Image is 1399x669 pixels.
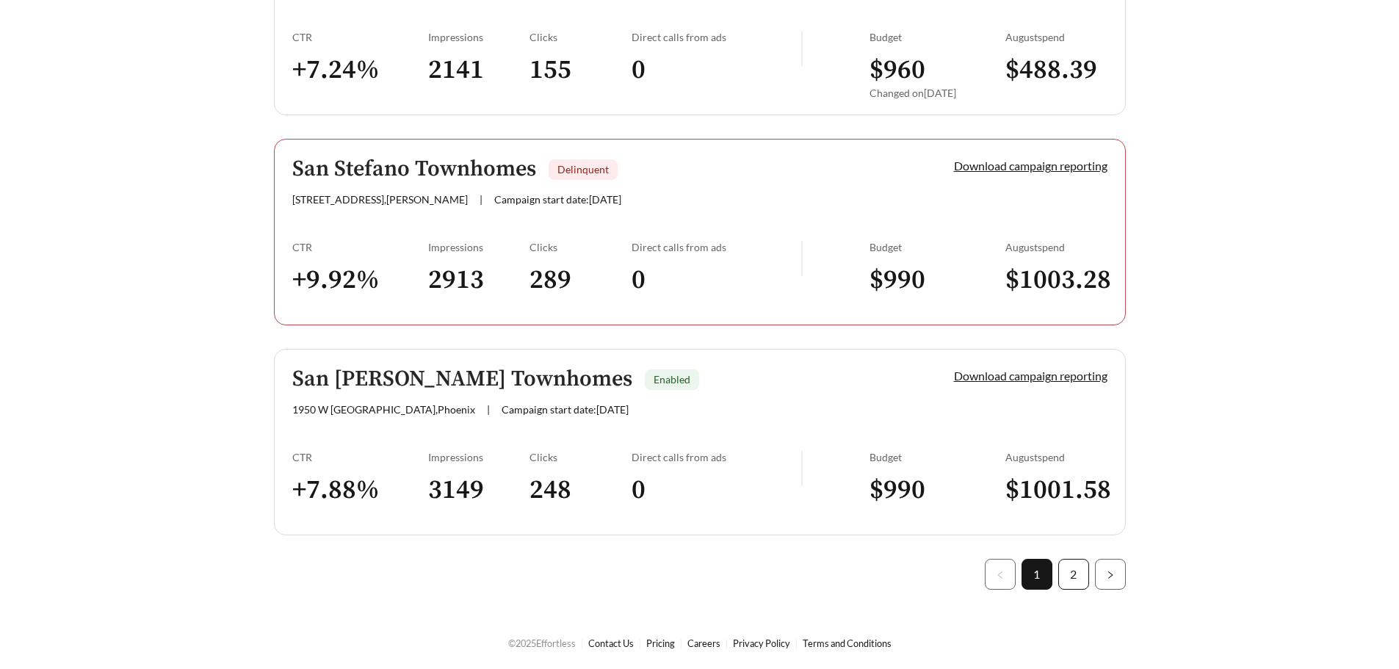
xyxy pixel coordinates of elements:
[801,241,803,276] img: line
[480,193,482,206] span: |
[954,159,1107,173] a: Download campaign reporting
[1022,559,1052,590] li: 1
[632,54,801,87] h3: 0
[529,241,632,253] div: Clicks
[292,264,428,297] h3: + 9.92 %
[428,264,530,297] h3: 2913
[803,637,892,649] a: Terms and Conditions
[529,54,632,87] h3: 155
[801,451,803,486] img: line
[1095,559,1126,590] button: right
[1058,559,1089,590] li: 2
[292,451,428,463] div: CTR
[292,193,468,206] span: [STREET_ADDRESS] , [PERSON_NAME]
[274,139,1126,325] a: San Stefano TownhomesDelinquent[STREET_ADDRESS],[PERSON_NAME]|Campaign start date:[DATE]Download ...
[1005,54,1107,87] h3: $ 488.39
[632,451,801,463] div: Direct calls from ads
[646,637,675,649] a: Pricing
[508,637,576,649] span: © 2025 Effortless
[292,403,475,416] span: 1950 W [GEOGRAPHIC_DATA] , Phoenix
[870,54,1005,87] h3: $ 960
[733,637,790,649] a: Privacy Policy
[632,241,801,253] div: Direct calls from ads
[529,451,632,463] div: Clicks
[292,241,428,253] div: CTR
[1005,264,1107,297] h3: $ 1003.28
[954,369,1107,383] a: Download campaign reporting
[292,367,632,391] h5: San [PERSON_NAME] Townhomes
[494,193,621,206] span: Campaign start date: [DATE]
[632,474,801,507] h3: 0
[1022,560,1052,589] a: 1
[996,571,1005,579] span: left
[870,264,1005,297] h3: $ 990
[870,87,1005,99] div: Changed on [DATE]
[502,403,629,416] span: Campaign start date: [DATE]
[292,54,428,87] h3: + 7.24 %
[1005,474,1107,507] h3: $ 1001.58
[1059,560,1088,589] a: 2
[687,637,720,649] a: Careers
[274,349,1126,535] a: San [PERSON_NAME] TownhomesEnabled1950 W [GEOGRAPHIC_DATA],Phoenix|Campaign start date:[DATE]Down...
[870,31,1005,43] div: Budget
[487,403,490,416] span: |
[654,373,690,386] span: Enabled
[1005,31,1107,43] div: August spend
[870,451,1005,463] div: Budget
[292,474,428,507] h3: + 7.88 %
[985,559,1016,590] button: left
[870,241,1005,253] div: Budget
[529,31,632,43] div: Clicks
[292,157,536,181] h5: San Stefano Townhomes
[428,54,530,87] h3: 2141
[557,163,609,176] span: Delinquent
[428,474,530,507] h3: 3149
[428,451,530,463] div: Impressions
[1095,559,1126,590] li: Next Page
[985,559,1016,590] li: Previous Page
[588,637,634,649] a: Contact Us
[1005,451,1107,463] div: August spend
[870,474,1005,507] h3: $ 990
[632,31,801,43] div: Direct calls from ads
[1005,241,1107,253] div: August spend
[1106,571,1115,579] span: right
[292,31,428,43] div: CTR
[529,474,632,507] h3: 248
[801,31,803,66] img: line
[632,264,801,297] h3: 0
[428,31,530,43] div: Impressions
[529,264,632,297] h3: 289
[428,241,530,253] div: Impressions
